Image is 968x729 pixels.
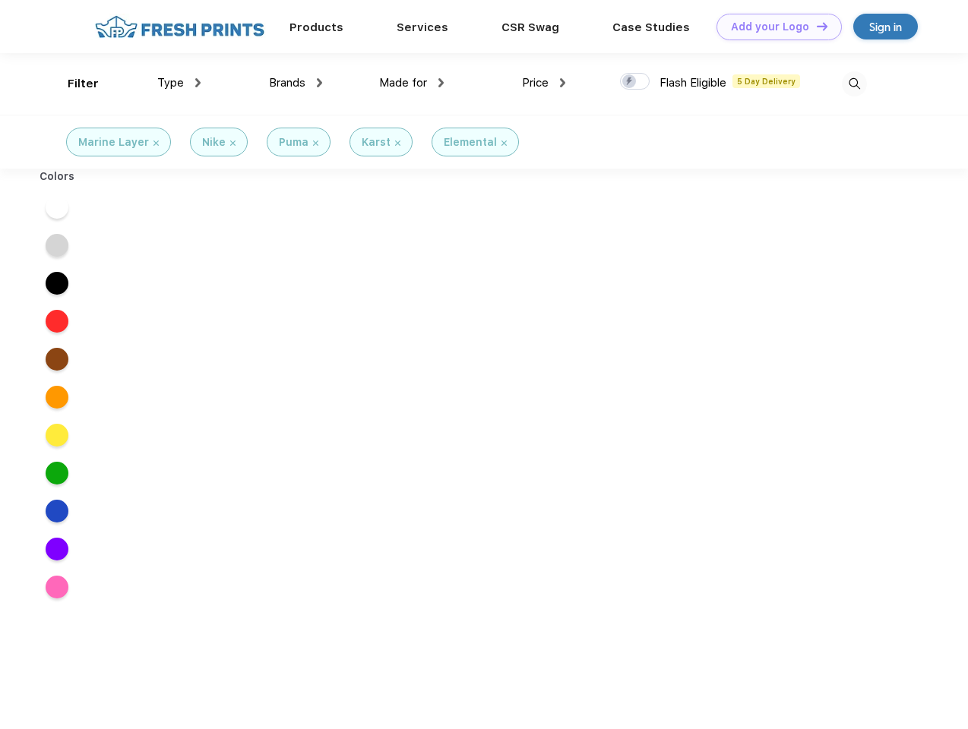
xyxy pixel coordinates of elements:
[660,76,726,90] span: Flash Eligible
[78,134,149,150] div: Marine Layer
[195,78,201,87] img: dropdown.png
[842,71,867,96] img: desktop_search.svg
[68,75,99,93] div: Filter
[869,18,902,36] div: Sign in
[731,21,809,33] div: Add your Logo
[397,21,448,34] a: Services
[289,21,343,34] a: Products
[202,134,226,150] div: Nike
[732,74,800,88] span: 5 Day Delivery
[522,76,549,90] span: Price
[279,134,308,150] div: Puma
[269,76,305,90] span: Brands
[444,134,497,150] div: Elemental
[853,14,918,39] a: Sign in
[379,76,427,90] span: Made for
[313,140,318,146] img: filter_cancel.svg
[501,140,507,146] img: filter_cancel.svg
[317,78,322,87] img: dropdown.png
[395,140,400,146] img: filter_cancel.svg
[157,76,184,90] span: Type
[230,140,236,146] img: filter_cancel.svg
[560,78,565,87] img: dropdown.png
[438,78,444,87] img: dropdown.png
[501,21,559,34] a: CSR Swag
[153,140,159,146] img: filter_cancel.svg
[28,169,87,185] div: Colors
[817,22,827,30] img: DT
[90,14,269,40] img: fo%20logo%202.webp
[362,134,391,150] div: Karst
